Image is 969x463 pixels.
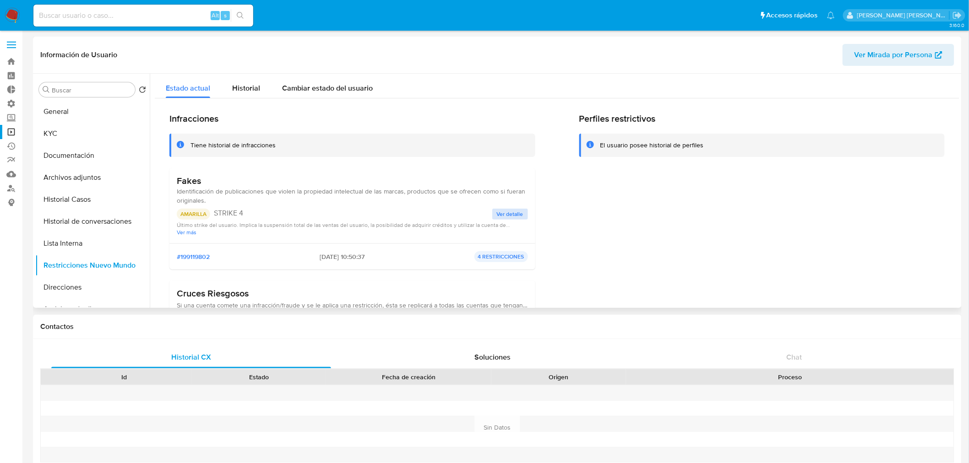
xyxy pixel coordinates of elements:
div: Estado [198,372,320,382]
button: Historial de conversaciones [35,210,150,232]
button: Lista Interna [35,232,150,254]
span: s [224,11,227,20]
span: Ver Mirada por Persona [855,44,933,66]
span: Alt [212,11,219,20]
a: Salir [953,11,962,20]
p: roberto.munoz@mercadolibre.com [857,11,950,20]
button: Ver Mirada por Persona [843,44,954,66]
span: Accesos rápidos [767,11,818,20]
button: Volver al orden por defecto [139,86,146,96]
button: Documentación [35,145,150,167]
div: Fecha de creación [332,372,485,382]
span: Soluciones [475,352,511,362]
button: Anticipos de dinero [35,298,150,320]
button: Historial Casos [35,188,150,210]
input: Buscar [52,86,131,94]
span: Chat [787,352,802,362]
span: Historial CX [171,352,211,362]
h1: Contactos [40,322,954,331]
button: KYC [35,123,150,145]
div: Proceso [632,372,947,382]
button: Buscar [43,86,50,93]
div: Origen [498,372,620,382]
input: Buscar usuario o caso... [33,10,253,22]
h1: Información de Usuario [40,50,117,59]
button: Direcciones [35,276,150,298]
div: Id [63,372,185,382]
button: Restricciones Nuevo Mundo [35,254,150,276]
button: General [35,101,150,123]
button: search-icon [231,9,250,22]
a: Notificaciones [827,11,835,19]
button: Archivos adjuntos [35,167,150,188]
